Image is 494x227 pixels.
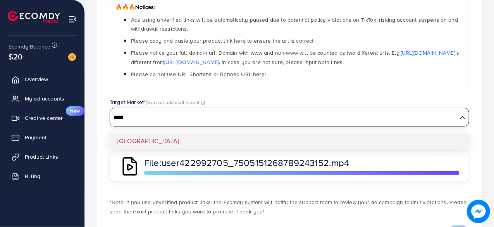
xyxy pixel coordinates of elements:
img: image [467,200,490,223]
span: (You can add multi-country) [146,99,205,106]
a: My ad accounts [6,91,79,106]
span: Billing [25,172,40,180]
span: My ad accounts [25,95,64,102]
span: Notices: [115,3,155,11]
p: *Note: If you use unverified product links, the Ecomdy system will notify the support team to rev... [110,198,469,216]
img: image [68,53,76,61]
span: Payment [25,133,46,141]
input: Search for option [111,112,457,124]
span: Please do not use URL Shortens or Banned URL here! [131,70,266,78]
span: Please notice your full domain url. Domain with www and non-www will be counted as two different ... [131,49,459,66]
span: 🔥🔥🔥 [115,3,135,11]
a: Creative centerNew [6,110,79,126]
span: Creative center [25,114,63,122]
li: [GEOGRAPHIC_DATA] [110,133,469,149]
span: Overview [25,75,48,83]
span: New [66,106,84,116]
span: Ads using unverified links will be automatically paused due to potential policy violations on Tik... [131,16,458,33]
span: Product Links [25,153,58,161]
img: logo [8,11,60,23]
span: $20 [9,51,22,62]
img: QAAAABJRU5ErkJggg== [119,156,140,177]
a: Billing [6,168,79,184]
label: Target Market [110,98,205,106]
a: Overview [6,71,79,87]
a: [URL][DOMAIN_NAME] [164,58,219,66]
img: menu [68,15,77,24]
p: File: [144,158,396,167]
span: Please copy and paste your product link here to ensure the url is correct. [131,37,315,45]
a: [URL][DOMAIN_NAME] [401,49,455,57]
div: Search for option [110,108,469,126]
a: Product Links [6,149,79,165]
span: Ecomdy Balance [9,43,50,50]
a: Payment [6,130,79,145]
span: user422992705_7505151268789243152.mp4 [162,156,349,169]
